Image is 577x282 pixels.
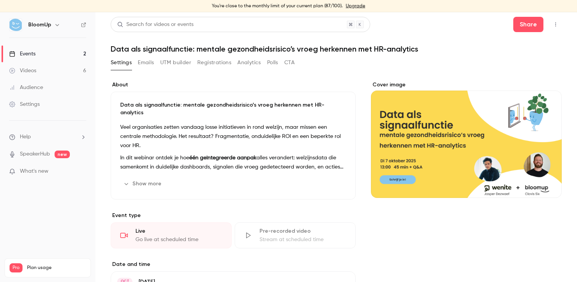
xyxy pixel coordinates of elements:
[371,81,562,89] label: Cover image
[111,81,356,89] label: About
[237,57,261,69] button: Analytics
[120,153,346,172] p: In dit webinar ontdek je hoe alles verandert: welzijnsdata die samenkomt in duidelijke dashboards...
[160,57,191,69] button: UTM builder
[284,57,295,69] button: CTA
[9,67,36,75] div: Videos
[117,21,193,29] div: Search for videos or events
[9,50,35,58] div: Events
[346,3,365,9] a: Upgrade
[10,19,22,31] img: BloomUp
[20,150,50,158] a: SpeakerHub
[120,178,166,190] button: Show more
[20,167,48,175] span: What's new
[111,212,356,219] p: Event type
[20,133,31,141] span: Help
[55,151,70,158] span: new
[28,21,51,29] h6: BloomUp
[120,123,346,150] p: Veel organisaties zetten vandaag losse initiatieven in rond welzijn, maar missen een centrale met...
[259,227,346,235] div: Pre-recorded video
[111,57,132,69] button: Settings
[189,155,256,160] strong: één geïntegreerde aanpak
[77,168,86,175] iframe: Noticeable Trigger
[120,101,346,117] p: Data als signaalfunctie: mentale gezondheidsrisico’s vroeg herkennen met HR-analytics
[27,265,86,271] span: Plan usage
[111,261,356,268] label: Date and time
[111,222,232,248] div: LiveGo live at scheduled time
[138,57,154,69] button: Emails
[9,133,86,141] li: help-dropdown-opener
[267,57,278,69] button: Polls
[111,44,562,53] h1: Data als signaalfunctie: mentale gezondheidsrisico’s vroeg herkennen met HR-analytics
[9,84,43,91] div: Audience
[259,236,346,243] div: Stream at scheduled time
[9,100,40,108] div: Settings
[10,263,23,272] span: Pro
[135,227,222,235] div: Live
[197,57,231,69] button: Registrations
[135,236,222,243] div: Go live at scheduled time
[513,17,543,32] button: Share
[371,81,562,198] section: Cover image
[235,222,356,248] div: Pre-recorded videoStream at scheduled time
